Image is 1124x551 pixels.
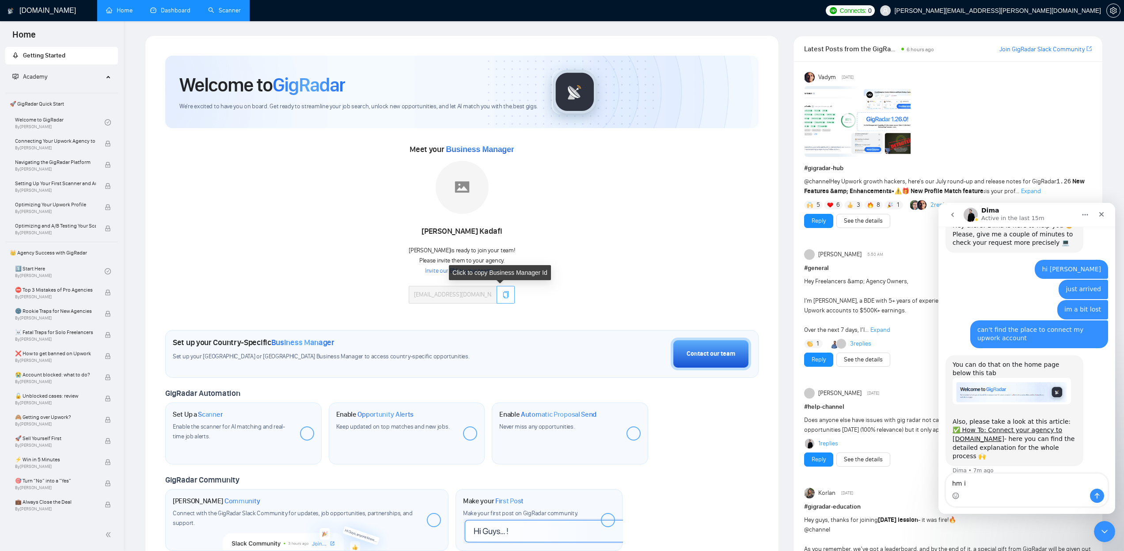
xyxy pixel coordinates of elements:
[999,45,1085,54] a: Join GigRadar Slack Community
[5,47,118,65] li: Getting Started
[15,262,105,281] a: 1️⃣ Start HereBy[PERSON_NAME]
[807,341,813,347] img: 👏
[553,70,597,114] img: gigradar-logo.png
[15,464,96,469] span: By [PERSON_NAME]
[15,422,96,427] span: By [PERSON_NAME]
[818,250,862,259] span: [PERSON_NAME]
[521,410,596,419] span: Automatic Proposal Send
[105,204,111,210] span: lock
[827,202,833,208] img: ❤️
[105,374,111,380] span: lock
[807,202,813,208] img: 🙌
[844,455,883,464] a: See the details
[867,251,883,258] span: 5:50 AM
[8,4,14,18] img: logo
[836,201,840,209] span: 6
[6,244,117,262] span: 👑 Agency Success with GigRadar
[6,95,117,113] span: 🚀 GigRadar Quick Start
[887,202,893,208] img: 🎉
[15,285,96,294] span: ⛔ Top 3 Mistakes of Pro Agencies
[836,452,890,467] button: See the details
[336,423,450,430] span: Keep updated on top matches and new jobs.
[173,423,285,440] span: Enable the scanner for AI matching and real-time job alerts.
[419,257,505,264] span: Please invite them to your agency.
[223,510,392,551] img: slackcommunity-bg.png
[1086,45,1092,53] a: export
[938,203,1115,514] iframe: Intercom live chat
[273,73,345,97] span: GigRadar
[179,73,345,97] h1: Welcome to
[15,315,96,321] span: By [PERSON_NAME]
[15,485,96,490] span: By [PERSON_NAME]
[897,201,899,209] span: 1
[894,187,902,195] span: ⚠️
[499,410,596,419] h1: Enable
[15,498,96,506] span: 💼 Always Close the Deal
[106,7,133,14] a: homeHome
[882,8,889,14] span: user
[105,119,111,125] span: check-circle
[173,497,260,505] h1: [PERSON_NAME]
[105,268,111,274] span: check-circle
[836,214,890,228] button: See the details
[818,439,838,448] a: 1replies
[1021,187,1041,195] span: Expand
[150,7,190,14] a: dashboardDashboard
[805,488,815,498] img: Korlan
[15,188,96,193] span: By [PERSON_NAME]
[336,410,414,419] h1: Enable
[15,413,96,422] span: 🙈 Getting over Upwork?
[804,43,899,54] span: Latest Posts from the GigRadar Community
[15,113,105,132] a: Welcome to GigRadarBy[PERSON_NAME]
[105,480,111,486] span: lock
[15,337,96,342] span: By [PERSON_NAME]
[15,137,96,145] span: Connecting Your Upwork Agency to GigRadar
[463,497,524,505] h1: Make your
[844,355,883,365] a: See the details
[446,145,514,154] span: Business Manager
[15,443,96,448] span: By [PERSON_NAME]
[949,516,956,524] span: 🔥
[818,388,862,398] span: [PERSON_NAME]
[502,291,509,298] span: copy
[15,391,96,400] span: 🔓 Unblocked cases: review
[804,263,1092,273] h1: # general
[23,73,47,80] span: Academy
[907,46,934,53] span: 6 hours ago
[15,358,96,363] span: By [PERSON_NAME]
[930,201,952,209] a: 2replies
[671,338,751,370] button: Contact our team
[15,158,96,167] span: Navigating the GigRadar Platform
[812,216,826,226] a: Reply
[105,289,111,296] span: lock
[410,144,514,154] span: Meet your
[495,497,524,505] span: First Post
[165,475,239,485] span: GigRadar Community
[165,388,240,398] span: GigRadar Automation
[902,187,909,195] span: 🎁
[499,423,574,430] span: Never miss any opportunities.
[15,145,96,151] span: By [PERSON_NAME]
[105,395,111,402] span: lock
[804,214,833,228] button: Reply
[818,72,836,82] span: Vadym
[15,221,96,230] span: Optimizing and A/B Testing Your Scanner for Better Results
[449,265,551,280] div: Click to copy Business Manager Id
[812,355,826,365] a: Reply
